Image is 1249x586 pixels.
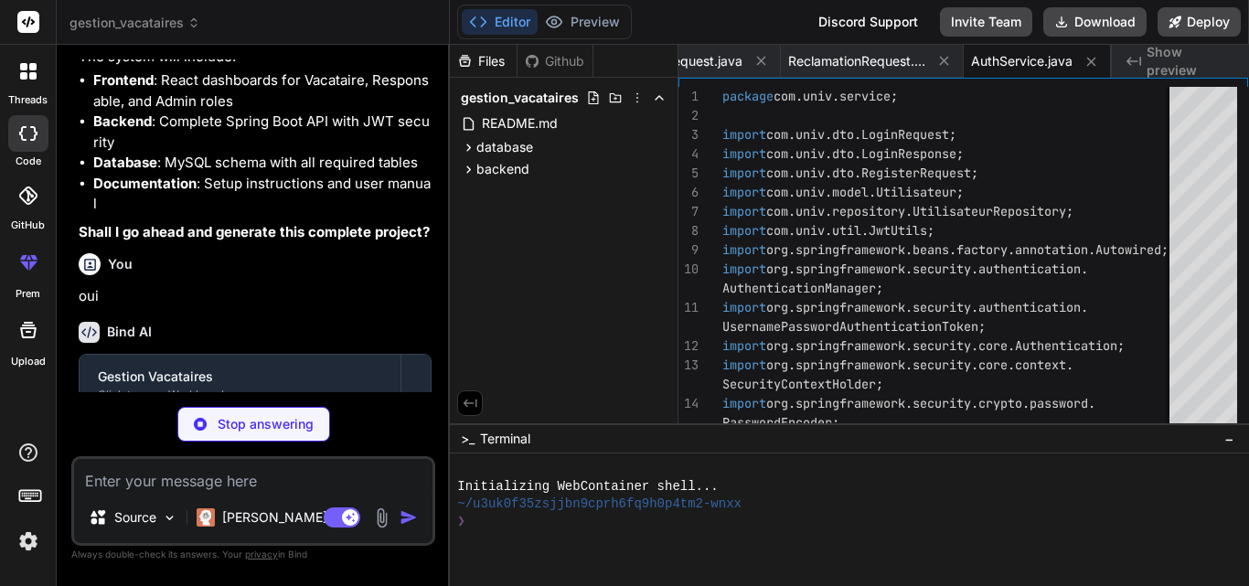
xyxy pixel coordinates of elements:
span: import [722,145,766,162]
span: . [1066,357,1073,373]
span: ; [876,280,883,296]
span: database [476,138,533,156]
span: model [832,184,869,200]
span: security [913,261,971,277]
span: . [788,299,795,315]
span: . [1081,299,1088,315]
span: springframework [795,261,905,277]
span: . [825,222,832,239]
span: − [1224,430,1234,448]
p: Stop answering [218,415,314,433]
span: import [722,337,766,354]
button: Gestion VacatairesClick to open Workbench [80,355,400,415]
span: . [1088,241,1095,258]
span: import [722,241,766,258]
span: . [1022,395,1030,411]
span: ; [971,165,978,181]
span: annotation [1015,241,1088,258]
div: 12 [678,336,699,356]
div: 11 [678,298,699,317]
p: Source [114,508,156,527]
span: . [788,395,795,411]
span: org [766,357,788,373]
span: LoginResponse [861,145,956,162]
span: ❯ [457,513,466,530]
span: Authentication [1015,337,1117,354]
span: . [971,299,978,315]
span: . [825,184,832,200]
h6: You [108,255,133,273]
span: . [1088,395,1095,411]
span: dto [832,126,854,143]
span: com [766,126,788,143]
div: 6 [678,183,699,202]
span: security [913,357,971,373]
div: 10 [678,260,699,279]
span: crypto [978,395,1022,411]
p: oui [79,286,432,307]
button: Deploy [1158,7,1241,37]
span: com [766,165,788,181]
div: Files [450,52,517,70]
span: package [722,88,774,104]
span: ; [1161,241,1169,258]
span: . [788,165,795,181]
span: springframework [795,337,905,354]
span: springframework [795,357,905,373]
span: service [839,88,891,104]
span: authentication [978,261,1081,277]
span: univ [795,184,825,200]
span: . [854,145,861,162]
div: 3 [678,125,699,144]
label: Upload [11,354,46,369]
span: dto [832,165,854,181]
span: SeanceRequest.java [620,52,742,70]
img: Claude 4 Sonnet [197,508,215,527]
span: . [825,145,832,162]
h6: Bind AI [107,323,152,341]
span: univ [795,165,825,181]
span: . [869,184,876,200]
span: Autowired [1095,241,1161,258]
span: . [971,395,978,411]
span: security [913,395,971,411]
span: password [1030,395,1088,411]
span: . [825,165,832,181]
span: security [913,337,971,354]
span: ; [956,184,964,200]
label: code [16,154,41,169]
span: ; [978,318,986,335]
span: . [825,203,832,219]
div: 2 [678,106,699,125]
span: import [722,261,766,277]
span: UtilisateurRepository [913,203,1066,219]
span: . [788,261,795,277]
span: univ [803,88,832,104]
span: PasswordEncoder [722,414,832,431]
span: gestion_vacataires [69,14,200,32]
span: import [722,299,766,315]
li: : MySQL schema with all required tables [93,153,432,174]
span: import [722,126,766,143]
span: AuthenticationManager [722,280,876,296]
div: 4 [678,144,699,164]
span: univ [795,126,825,143]
div: 13 [678,356,699,375]
div: 8 [678,221,699,240]
span: . [905,241,913,258]
span: org [766,241,788,258]
p: Always double-check its answers. Your in Bind [71,546,435,563]
strong: Database [93,154,157,171]
span: . [1008,357,1015,373]
span: RegisterRequest [861,165,971,181]
span: ; [956,145,964,162]
span: Initializing WebContainer shell... [457,478,718,495]
span: privacy [245,549,278,559]
span: . [1008,241,1015,258]
span: . [788,126,795,143]
span: springframework [795,395,905,411]
strong: Shall I go ahead and generate this complete project? [79,223,430,240]
p: [PERSON_NAME] 4 S.. [222,508,358,527]
span: ; [1117,337,1125,354]
span: univ [795,145,825,162]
